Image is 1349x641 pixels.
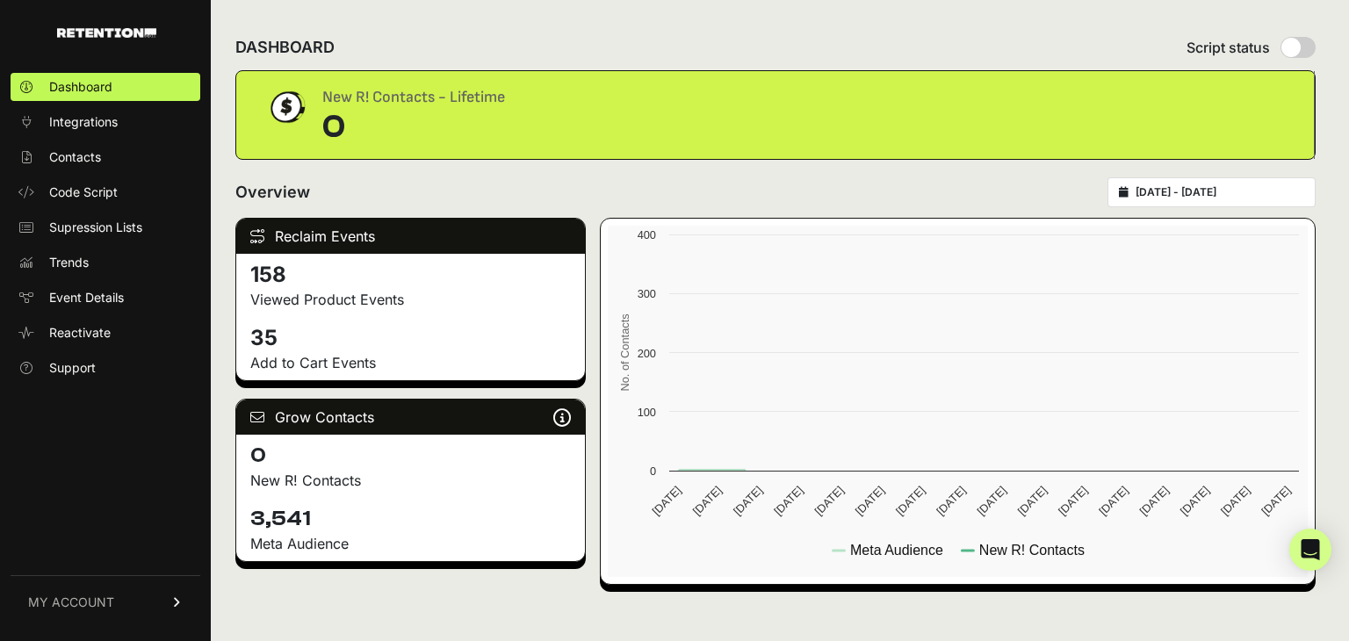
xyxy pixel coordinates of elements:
div: New R! Contacts - Lifetime [322,85,505,110]
text: 0 [650,465,656,478]
text: [DATE] [893,484,927,518]
text: [DATE] [1137,484,1172,518]
text: [DATE] [690,484,725,518]
h4: 158 [250,261,571,289]
span: Reactivate [49,324,111,342]
span: Contacts [49,148,101,166]
text: [DATE] [853,484,887,518]
div: 0 [322,110,505,145]
text: 300 [638,287,656,300]
a: Code Script [11,178,200,206]
h2: DASHBOARD [235,35,335,60]
text: [DATE] [731,484,765,518]
a: Reactivate [11,319,200,347]
text: 200 [638,347,656,360]
h2: Overview [235,180,310,205]
span: MY ACCOUNT [28,594,114,611]
text: [DATE] [1178,484,1212,518]
h4: 0 [250,442,571,470]
text: [DATE] [1097,484,1131,518]
img: Retention.com [57,28,156,38]
span: Script status [1187,37,1270,58]
text: No. of Contacts [618,313,631,391]
text: [DATE] [975,484,1009,518]
a: Trends [11,248,200,277]
span: Supression Lists [49,219,142,236]
span: Code Script [49,184,118,201]
text: [DATE] [1015,484,1050,518]
p: Viewed Product Events [250,289,571,310]
p: New R! Contacts [250,470,571,491]
span: Trends [49,254,89,271]
a: Integrations [11,108,200,136]
text: [DATE] [1259,484,1294,518]
text: [DATE] [812,484,847,518]
p: Add to Cart Events [250,352,571,373]
text: [DATE] [1218,484,1252,518]
img: dollar-coin-05c43ed7efb7bc0c12610022525b4bbbb207c7efeef5aecc26f025e68dcafac9.png [264,85,308,129]
text: New R! Contacts [979,543,1085,558]
div: Grow Contacts [236,400,585,435]
a: MY ACCOUNT [11,575,200,629]
span: Support [49,359,96,377]
h4: 35 [250,324,571,352]
text: [DATE] [934,484,969,518]
span: Event Details [49,289,124,306]
a: Support [11,354,200,382]
span: Dashboard [49,78,112,96]
a: Dashboard [11,73,200,101]
a: Supression Lists [11,213,200,241]
a: Event Details [11,284,200,312]
text: 100 [638,406,656,419]
text: [DATE] [1056,484,1090,518]
text: [DATE] [772,484,806,518]
a: Contacts [11,143,200,171]
div: Meta Audience [250,533,571,554]
div: Reclaim Events [236,219,585,254]
text: Meta Audience [850,543,943,558]
div: Open Intercom Messenger [1289,529,1331,571]
span: Integrations [49,113,118,131]
text: 400 [638,228,656,241]
text: [DATE] [650,484,684,518]
h4: 3,541 [250,505,571,533]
